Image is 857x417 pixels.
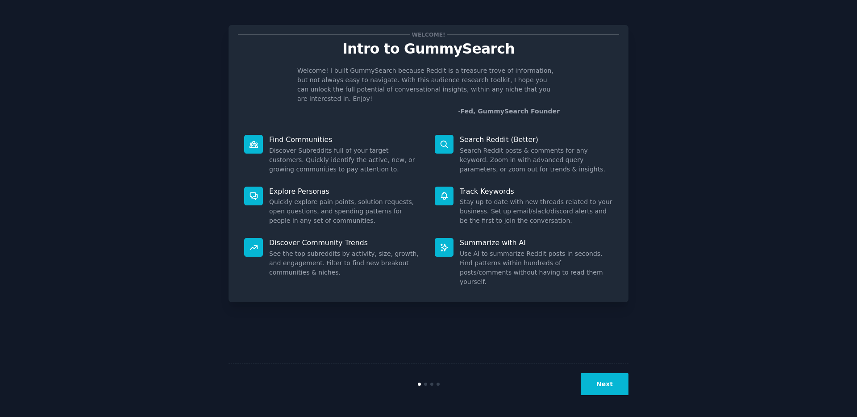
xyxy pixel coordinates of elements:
dd: Quickly explore pain points, solution requests, open questions, and spending patterns for people ... [269,197,422,225]
p: Find Communities [269,135,422,144]
p: Summarize with AI [460,238,613,247]
p: Explore Personas [269,187,422,196]
p: Search Reddit (Better) [460,135,613,144]
dd: Discover Subreddits full of your target customers. Quickly identify the active, new, or growing c... [269,146,422,174]
dd: See the top subreddits by activity, size, growth, and engagement. Filter to find new breakout com... [269,249,422,277]
a: Fed, GummySearch Founder [460,108,560,115]
dd: Search Reddit posts & comments for any keyword. Zoom in with advanced query parameters, or zoom o... [460,146,613,174]
span: Welcome! [410,30,447,39]
p: Track Keywords [460,187,613,196]
p: Intro to GummySearch [238,41,619,57]
p: Discover Community Trends [269,238,422,247]
dd: Stay up to date with new threads related to your business. Set up email/slack/discord alerts and ... [460,197,613,225]
button: Next [581,373,628,395]
dd: Use AI to summarize Reddit posts in seconds. Find patterns within hundreds of posts/comments with... [460,249,613,287]
div: - [458,107,560,116]
p: Welcome! I built GummySearch because Reddit is a treasure trove of information, but not always ea... [297,66,560,104]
